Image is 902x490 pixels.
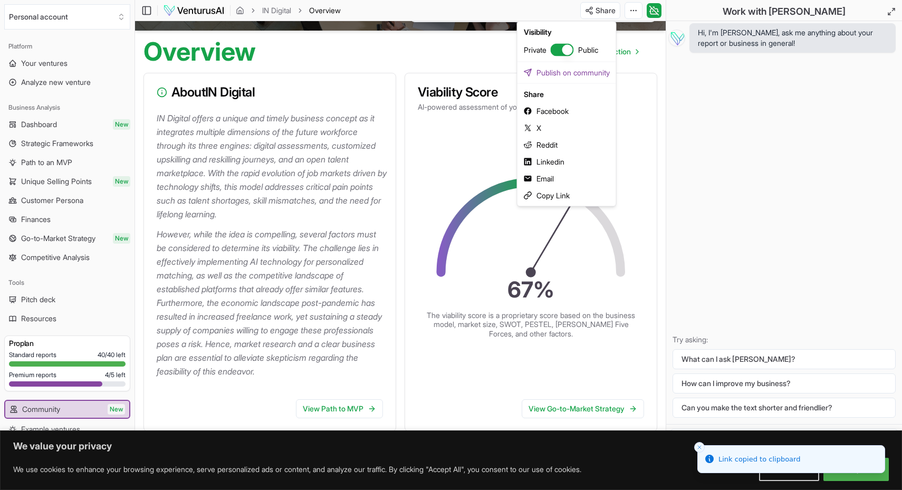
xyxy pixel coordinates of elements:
h1: Overview [143,39,256,64]
span: New [113,233,130,244]
div: Platform [4,38,130,55]
a: View Path to MVP [296,399,383,418]
span: New [108,404,125,415]
div: Link copied to clipboard [718,454,800,465]
span: 4 / 5 left [105,371,126,379]
span: Dashboard [21,119,57,130]
span: Standard reports [9,351,56,359]
span: New [113,176,130,187]
button: Select an organization [4,4,130,30]
span: Private [524,45,546,55]
span: Strategic Frameworks [21,138,93,149]
span: Overview [309,5,341,16]
span: Pitch deck [21,294,55,305]
button: Email [520,170,614,187]
button: What can I ask [PERSON_NAME]? [673,349,896,369]
img: logo [163,4,225,17]
span: Example ventures [21,424,80,435]
span: Competitive Analysis [21,252,90,263]
span: Analyze new venture [21,77,91,88]
button: X [520,120,614,137]
p: However, while the idea is compelling, several factors must be considered to determine its viabil... [157,227,387,378]
span: 40 / 40 left [98,351,126,359]
button: Reddit [520,137,614,153]
p: IN Digital offers a unique and timely business concept as it integrates multiple dimensions of th... [157,111,387,221]
button: Facebook [520,103,614,120]
p: AI-powered assessment of your business model viability [418,102,644,112]
h3: About IN Digital [157,86,383,99]
span: Path to an MVP [21,157,72,168]
a: IN Digital [262,5,291,16]
span: Unique Selling Points [21,176,92,187]
span: Community [22,404,60,415]
div: Share [520,86,614,103]
text: 67 % [507,276,554,302]
img: Vera [668,30,685,46]
p: We value your privacy [13,440,889,453]
span: Finances [21,214,51,225]
nav: breadcrumb [236,5,341,16]
h2: Work with [PERSON_NAME] [723,4,846,19]
span: Resources [21,313,56,324]
p: We use cookies to enhance your browsing experience, serve personalized ads or content, and analyz... [13,463,581,476]
span: Hi, I'm [PERSON_NAME], ask me anything about your report or business in general! [698,27,887,49]
div: Business Analysis [4,99,130,116]
span: Share [596,5,616,16]
p: Try asking: [673,334,896,345]
div: Copy Link [520,187,614,204]
a: View Go-to-Market Strategy [522,399,644,418]
div: Visibility [520,24,614,41]
span: Your ventures [21,58,68,69]
h3: Viability Score [418,86,644,99]
p: The viability score is a proprietary score based on the business model, market size, SWOT, PESTEL... [426,311,637,339]
h3: Pro plan [9,338,126,349]
button: Close toast [694,442,705,453]
span: Customer Persona [21,195,83,206]
button: Linkedin [520,153,614,170]
span: Premium reports [9,371,56,379]
button: How can I improve my business? [673,373,896,393]
a: Publish on community [520,64,614,81]
span: Public [578,45,598,55]
button: Can you make the text shorter and friendlier? [673,398,896,418]
div: Tools [4,274,130,291]
span: Go-to-Market Strategy [21,233,95,244]
span: New [113,119,130,130]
